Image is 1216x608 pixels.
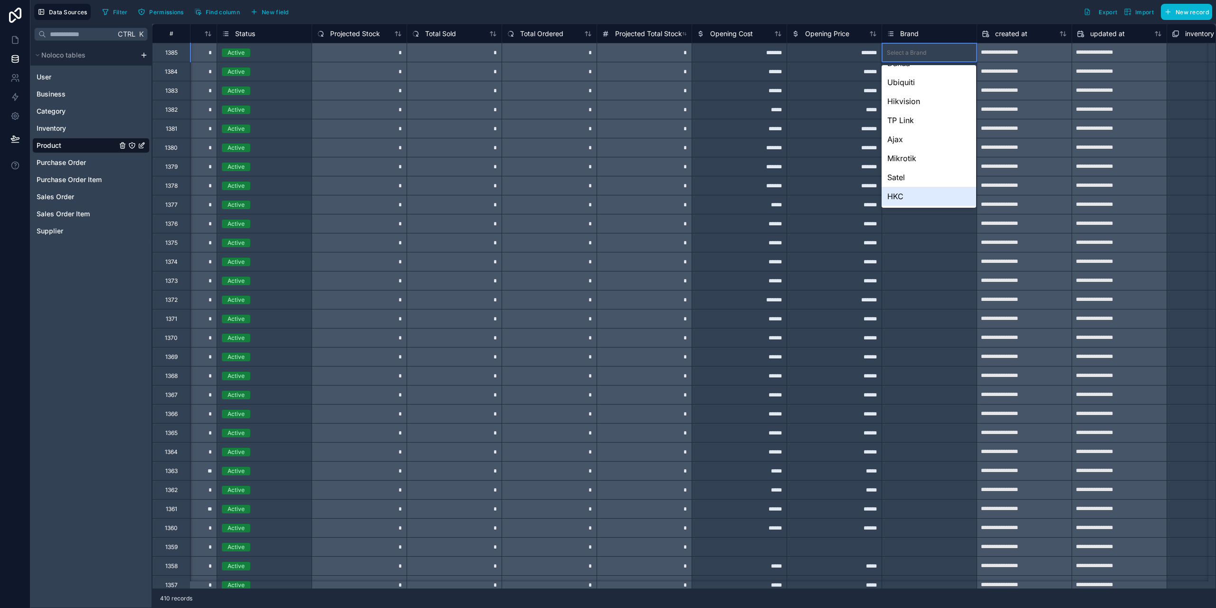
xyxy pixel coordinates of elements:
[160,30,183,37] div: #
[228,87,245,95] div: Active
[165,334,178,342] div: 1370
[228,296,245,304] div: Active
[235,29,255,39] span: Status
[1176,9,1209,16] span: New record
[149,9,183,16] span: Permissions
[165,106,178,114] div: 1382
[228,48,245,57] div: Active
[228,144,245,152] div: Active
[805,29,849,39] span: Opening Price
[882,149,976,168] div: Mikrotik
[166,125,177,133] div: 1381
[166,505,177,513] div: 1361
[247,5,292,19] button: New field
[165,410,178,418] div: 1366
[228,125,245,133] div: Active
[165,524,178,532] div: 1360
[1099,9,1117,16] span: Export
[228,429,245,437] div: Active
[134,5,190,19] a: Permissions
[206,9,240,16] span: Find column
[228,372,245,380] div: Active
[425,29,456,39] span: Total Sold
[165,239,178,247] div: 1375
[165,182,178,190] div: 1378
[228,315,245,323] div: Active
[165,353,178,361] div: 1369
[228,391,245,399] div: Active
[995,29,1027,39] span: created at
[228,581,245,589] div: Active
[165,68,178,76] div: 1384
[882,73,976,92] div: Ubiquiti
[228,182,245,190] div: Active
[228,448,245,456] div: Active
[228,258,245,266] div: Active
[228,106,245,114] div: Active
[165,391,178,399] div: 1367
[165,163,178,171] div: 1379
[117,28,136,40] span: Ctrl
[228,562,245,570] div: Active
[882,168,976,187] div: Satel
[165,581,178,589] div: 1357
[165,144,178,152] div: 1380
[165,448,178,456] div: 1364
[228,239,245,247] div: Active
[165,49,178,57] div: 1385
[882,187,976,206] div: HKC
[1080,4,1121,20] button: Export
[49,9,87,16] span: Data Sources
[138,31,144,38] span: K
[228,353,245,361] div: Active
[882,111,976,130] div: TP Link
[228,220,245,228] div: Active
[165,429,178,437] div: 1365
[228,486,245,494] div: Active
[113,9,128,16] span: Filter
[228,467,245,475] div: Active
[520,29,563,39] span: Total Ordered
[160,595,192,602] span: 410 records
[228,410,245,418] div: Active
[882,92,976,111] div: Hikvision
[228,68,245,76] div: Active
[1157,4,1212,20] a: New record
[262,9,289,16] span: New field
[1121,4,1157,20] button: Import
[165,372,178,380] div: 1368
[1090,29,1125,39] span: updated at
[165,543,178,551] div: 1359
[165,201,178,209] div: 1377
[165,562,178,570] div: 1358
[98,5,131,19] button: Filter
[882,130,976,149] div: Ajax
[34,4,91,20] button: Data Sources
[165,277,178,285] div: 1373
[228,277,245,285] div: Active
[228,201,245,209] div: Active
[165,220,178,228] div: 1376
[165,87,178,95] div: 1383
[228,543,245,551] div: Active
[900,29,919,39] span: Brand
[887,49,926,57] div: Select a Brand
[165,258,178,266] div: 1374
[1161,4,1212,20] button: New record
[330,29,380,39] span: Projected Stock
[228,334,245,342] div: Active
[228,524,245,532] div: Active
[165,486,178,494] div: 1362
[615,29,682,39] span: Projected Total Stock
[710,29,753,39] span: Opening Cost
[191,5,243,19] button: Find column
[1135,9,1154,16] span: Import
[134,5,187,19] button: Permissions
[166,315,177,323] div: 1371
[165,467,178,475] div: 1363
[228,505,245,513] div: Active
[228,163,245,171] div: Active
[165,296,178,304] div: 1372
